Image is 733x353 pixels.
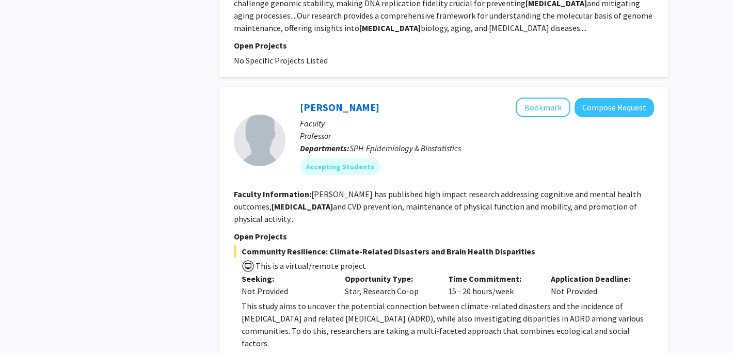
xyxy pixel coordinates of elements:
[300,101,379,114] a: [PERSON_NAME]
[242,272,329,285] p: Seeking:
[234,189,311,199] b: Faculty Information:
[234,245,654,258] span: Community Resilience: Climate-Related Disasters and Brain Health Disparities
[575,98,654,117] button: Compose Request to Yvonne Michael
[300,117,654,130] p: Faculty
[234,230,654,243] p: Open Projects
[440,272,544,297] div: 15 - 20 hours/week
[234,189,641,224] fg-read-more: [PERSON_NAME] has published high impact research addressing cognitive and mental health outcomes,...
[516,98,570,117] button: Add Yvonne Michael to Bookmarks
[234,39,654,52] p: Open Projects
[254,261,366,271] span: This is a virtual/remote project
[234,55,328,66] span: No Specific Projects Listed
[543,272,646,297] div: Not Provided
[551,272,639,285] p: Application Deadline:
[242,285,329,297] div: Not Provided
[300,158,380,175] mat-chip: Accepting Students
[300,143,349,153] b: Departments:
[242,300,654,349] p: This study aims to uncover the potential connection between climate-related disasters and the inc...
[337,272,440,297] div: Star, Research Co-op
[345,272,433,285] p: Opportunity Type:
[448,272,536,285] p: Time Commitment:
[359,23,421,33] b: [MEDICAL_DATA]
[272,201,333,212] b: [MEDICAL_DATA]
[300,130,654,142] p: Professor
[349,143,461,153] span: SPH-Epidemiology & Biostatistics
[8,307,44,345] iframe: Chat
